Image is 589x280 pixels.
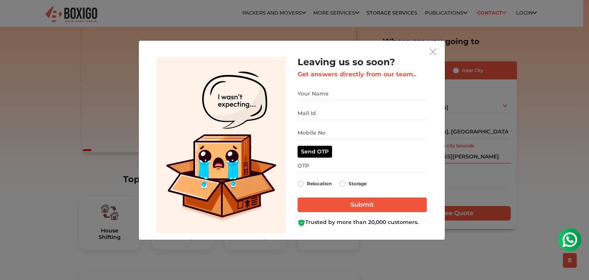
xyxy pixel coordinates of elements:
[156,57,286,234] img: Lead Welcome Image
[298,198,427,212] input: Submit
[298,107,427,120] input: Mail Id
[298,218,427,226] div: Trusted by more than 20,000 customers.
[298,146,332,158] button: Send OTP
[298,57,427,68] h2: Leaving us so soon?
[298,87,427,100] input: Your Name
[349,179,367,188] label: Storage
[298,219,305,227] img: Boxigo Customer Shield
[429,48,436,55] img: exit
[298,126,427,140] input: Mobile No
[298,159,427,173] input: OTP
[298,71,427,78] h3: Get answers directly from our team..
[8,8,23,23] img: whatsapp-icon.svg
[307,179,332,188] label: Relocation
